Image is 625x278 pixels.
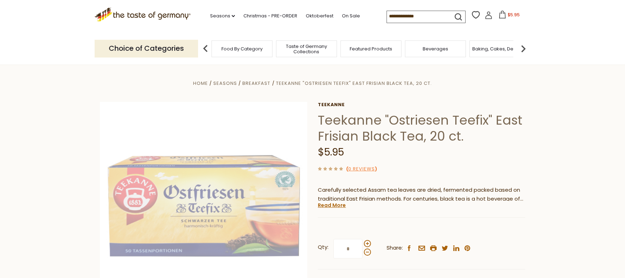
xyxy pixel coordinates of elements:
input: Qty: [333,239,362,258]
a: Teekanne [318,102,525,108]
a: Seasons [213,80,237,87]
a: Taste of Germany Collections [278,44,335,54]
p: Choice of Categories [95,40,198,57]
span: $5.95 [508,12,520,18]
strong: Qty: [318,243,328,252]
span: Share: [387,244,403,252]
a: Home [193,80,208,87]
a: Breakfast [242,80,270,87]
a: Christmas - PRE-ORDER [243,12,297,20]
a: Baking, Cakes, Desserts [472,46,527,51]
a: Beverages [423,46,448,51]
img: previous arrow [198,42,213,56]
img: next arrow [516,42,530,56]
a: 0 Reviews [348,165,375,173]
button: $5.95 [494,11,524,21]
a: On Sale [342,12,360,20]
span: ( ) [346,165,377,172]
a: Read More [318,202,346,209]
a: Seasons [210,12,235,20]
a: Food By Category [221,46,263,51]
a: Featured Products [350,46,392,51]
a: Oktoberfest [306,12,333,20]
p: Carefully selected Assam tea leaves are dried, fermented packed based on traditional East Frisian... [318,186,525,203]
span: $5.95 [318,145,344,159]
h1: Teekanne "Ostriesen Teefix" East Frisian Black Tea, 20 ct. [318,112,525,144]
a: Teekanne "Ostriesen Teefix" East Frisian Black Tea, 20 ct. [276,80,432,87]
